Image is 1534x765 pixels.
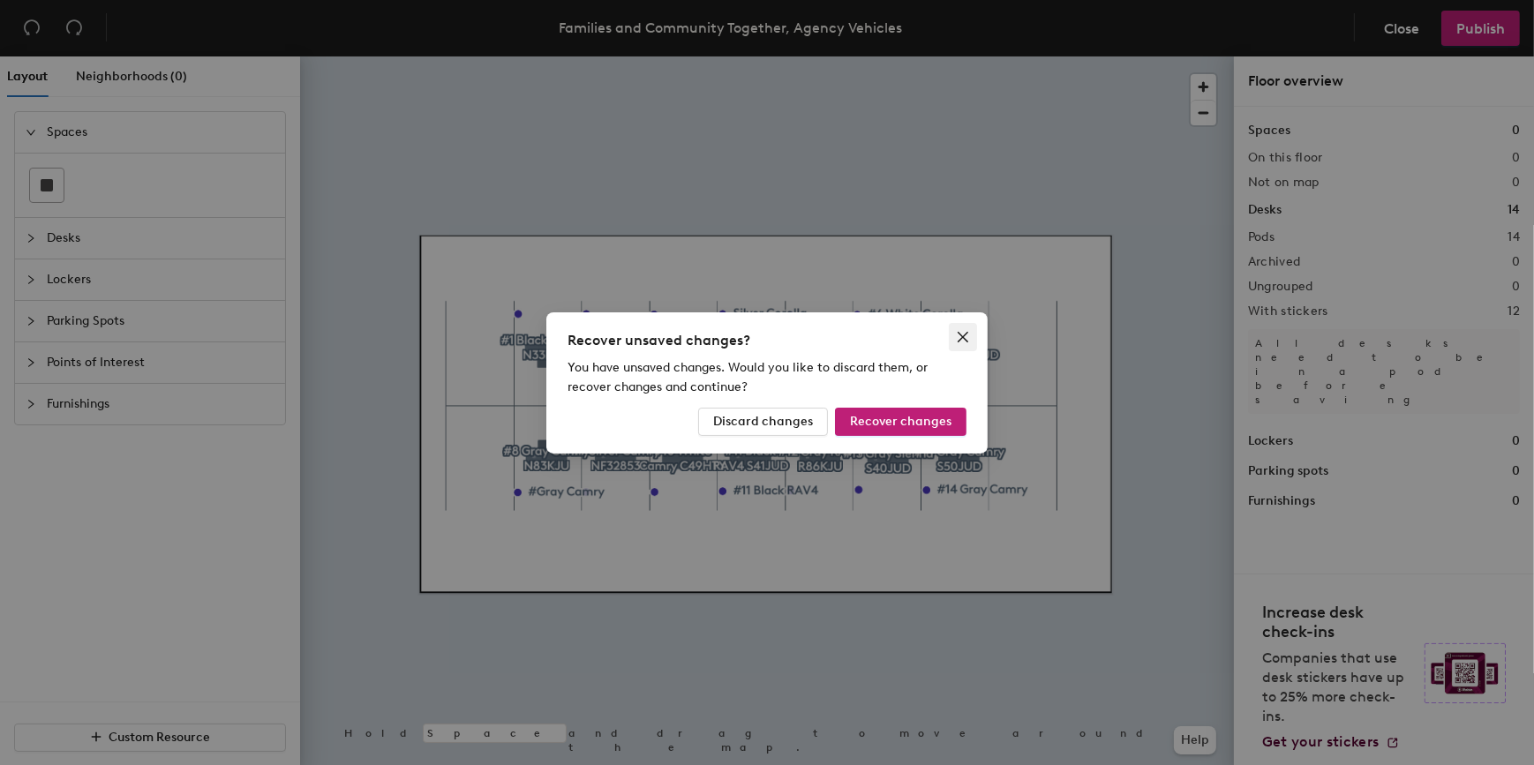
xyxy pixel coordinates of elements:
span: close [956,330,970,344]
span: Discard changes [713,414,813,429]
span: You have unsaved changes. Would you like to discard them, or recover changes and continue? [568,360,928,394]
button: Discard changes [698,408,828,436]
button: Recover changes [835,408,966,436]
button: Close [949,323,977,351]
div: Recover unsaved changes? [568,330,966,351]
span: Recover changes [850,414,951,429]
span: Close [949,330,977,344]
